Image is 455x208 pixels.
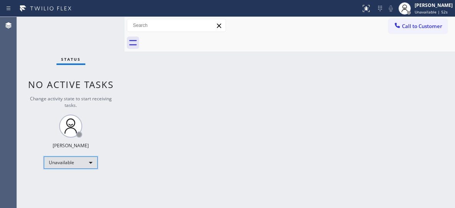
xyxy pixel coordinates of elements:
div: [PERSON_NAME] [53,142,89,149]
div: Unavailable [44,156,98,169]
input: Search [127,19,226,32]
span: Change activity state to start receiving tasks. [30,95,112,108]
span: Status [61,57,81,62]
span: Unavailable | 52s [415,9,448,15]
button: Call to Customer [389,19,447,33]
span: Call to Customer [402,23,442,30]
button: Mute [385,3,396,14]
div: [PERSON_NAME] [415,2,453,8]
span: No active tasks [28,78,114,91]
